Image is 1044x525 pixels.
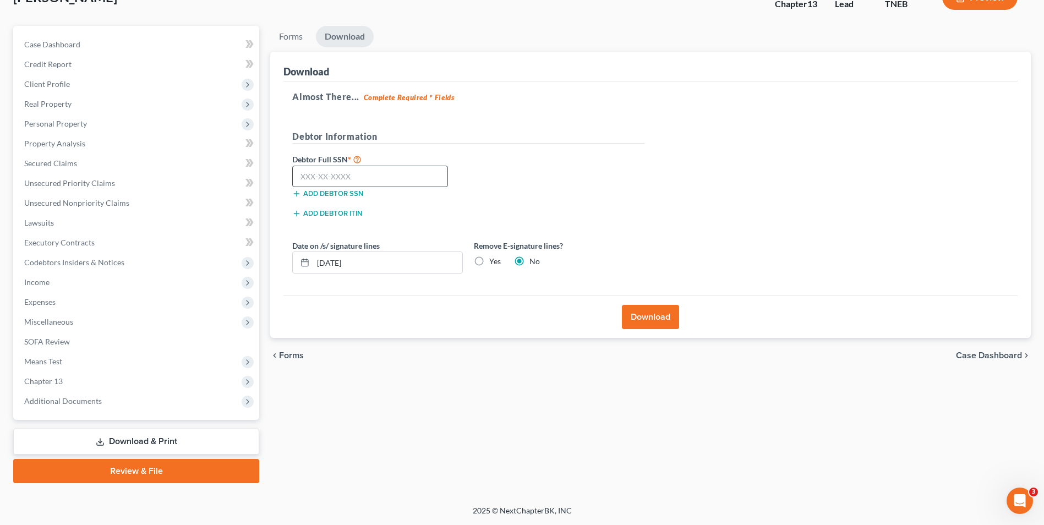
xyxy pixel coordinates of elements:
a: Download [316,26,374,47]
a: Review & File [13,459,259,483]
iframe: Intercom live chat [1007,488,1033,514]
i: chevron_left [270,351,279,360]
i: chevron_right [1022,351,1031,360]
span: Codebtors Insiders & Notices [24,258,124,267]
span: Credit Report [24,59,72,69]
a: Unsecured Priority Claims [15,173,259,193]
label: Date on /s/ signature lines [292,240,380,251]
h5: Debtor Information [292,130,644,144]
span: Income [24,277,50,287]
span: Means Test [24,357,62,366]
span: Executory Contracts [24,238,95,247]
button: Add debtor ITIN [292,209,362,218]
div: Download [283,65,329,78]
a: Lawsuits [15,213,259,233]
label: Yes [489,256,501,267]
input: XXX-XX-XXXX [292,166,448,188]
label: Remove E-signature lines? [474,240,644,251]
a: Property Analysis [15,134,259,154]
span: Case Dashboard [24,40,80,49]
span: Case Dashboard [956,351,1022,360]
input: MM/DD/YYYY [313,252,462,273]
a: Executory Contracts [15,233,259,253]
span: Miscellaneous [24,317,73,326]
div: 2025 © NextChapterBK, INC [209,505,836,525]
button: Download [622,305,679,329]
a: Forms [270,26,311,47]
span: Chapter 13 [24,376,63,386]
button: chevron_left Forms [270,351,319,360]
span: SOFA Review [24,337,70,346]
span: Real Property [24,99,72,108]
label: No [529,256,540,267]
span: Additional Documents [24,396,102,406]
button: Add debtor SSN [292,189,363,198]
span: Forms [279,351,304,360]
span: Personal Property [24,119,87,128]
a: Credit Report [15,54,259,74]
span: Property Analysis [24,139,85,148]
strong: Complete Required * Fields [364,93,455,102]
span: Lawsuits [24,218,54,227]
span: Unsecured Priority Claims [24,178,115,188]
a: Case Dashboard [15,35,259,54]
span: Client Profile [24,79,70,89]
span: Secured Claims [24,158,77,168]
a: SOFA Review [15,332,259,352]
a: Secured Claims [15,154,259,173]
a: Download & Print [13,429,259,455]
label: Debtor Full SSN [287,152,468,166]
span: Expenses [24,297,56,307]
h5: Almost There... [292,90,1009,103]
span: 3 [1029,488,1038,496]
span: Unsecured Nonpriority Claims [24,198,129,207]
a: Case Dashboard chevron_right [956,351,1031,360]
a: Unsecured Nonpriority Claims [15,193,259,213]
